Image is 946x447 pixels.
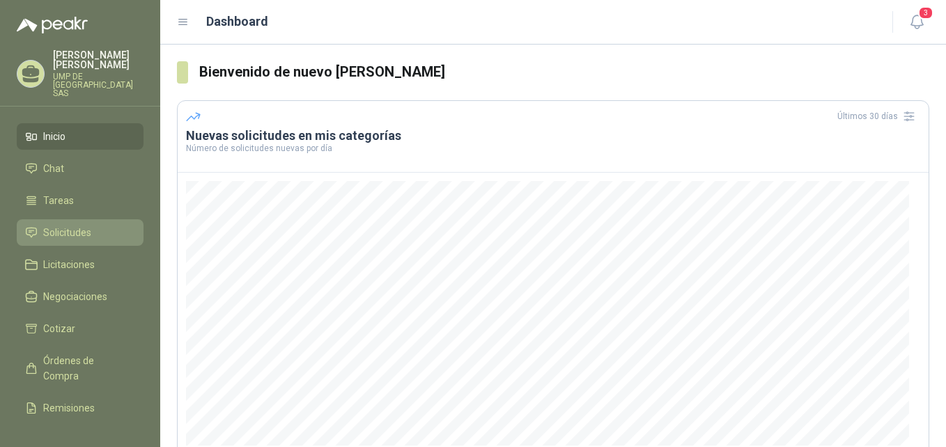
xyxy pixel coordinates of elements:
span: 3 [918,6,933,19]
span: Tareas [43,193,74,208]
p: Número de solicitudes nuevas por día [186,144,920,152]
p: UMP DE [GEOGRAPHIC_DATA] SAS [53,72,144,97]
span: Chat [43,161,64,176]
a: Licitaciones [17,251,144,278]
a: Inicio [17,123,144,150]
a: Remisiones [17,395,144,421]
a: Chat [17,155,144,182]
span: Remisiones [43,400,95,416]
span: Solicitudes [43,225,91,240]
a: Solicitudes [17,219,144,246]
a: Cotizar [17,315,144,342]
span: Órdenes de Compra [43,353,130,384]
p: [PERSON_NAME] [PERSON_NAME] [53,50,144,70]
a: Tareas [17,187,144,214]
span: Licitaciones [43,257,95,272]
h1: Dashboard [206,12,268,31]
span: Cotizar [43,321,75,336]
button: 3 [904,10,929,35]
h3: Bienvenido de nuevo [PERSON_NAME] [199,61,929,83]
h3: Nuevas solicitudes en mis categorías [186,127,920,144]
span: Negociaciones [43,289,107,304]
img: Logo peakr [17,17,88,33]
div: Últimos 30 días [837,105,920,127]
span: Inicio [43,129,65,144]
a: Negociaciones [17,283,144,310]
a: Órdenes de Compra [17,347,144,389]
